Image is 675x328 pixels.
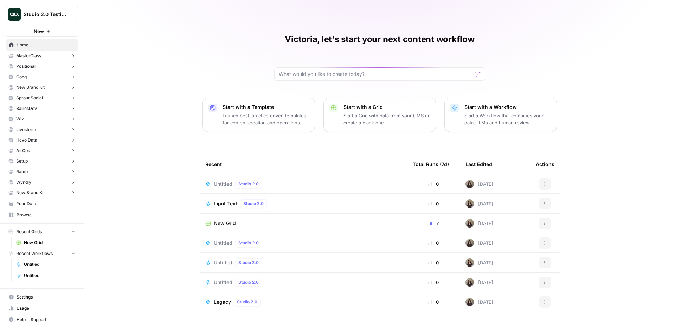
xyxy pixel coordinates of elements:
[465,298,493,306] div: [DATE]
[243,201,264,207] span: Studio 2.0
[465,258,474,267] img: n04lk3h3q0iujb8nvuuepb5yxxxi
[16,229,42,235] span: Recent Grids
[6,135,78,145] button: Hevo Data
[413,220,454,227] div: 7
[16,105,37,112] span: BairesDev
[465,278,474,287] img: n04lk3h3q0iujb8nvuuepb5yxxxi
[465,199,493,208] div: [DATE]
[205,298,401,306] a: LegacyStudio 2.0
[6,166,78,177] button: Ramp
[238,240,259,246] span: Studio 2.0
[6,145,78,156] button: AirOps
[6,61,78,72] button: Positional
[413,155,449,174] div: Total Runs (7d)
[6,188,78,198] button: New Brand Kit
[6,124,78,135] button: Livestorm
[6,227,78,237] button: Recent Grids
[17,294,75,300] span: Settings
[6,303,78,314] a: Usage
[6,198,78,209] a: Your Data
[465,278,493,287] div: [DATE]
[17,316,75,323] span: Help + Support
[238,260,259,266] span: Studio 2.0
[205,278,401,287] a: UntitledStudio 2.0
[465,219,474,228] img: n04lk3h3q0iujb8nvuuepb5yxxxi
[223,104,309,111] p: Start with a Template
[16,95,43,101] span: Sprout Social
[465,298,474,306] img: n04lk3h3q0iujb8nvuuepb5yxxxi
[214,299,231,306] span: Legacy
[6,209,78,221] a: Browse
[205,239,401,247] a: UntitledStudio 2.0
[17,212,75,218] span: Browse
[34,28,44,35] span: New
[413,200,454,207] div: 0
[8,8,21,21] img: Studio 2.0 Testing Logo
[237,299,257,305] span: Studio 2.0
[17,201,75,207] span: Your Data
[444,98,557,132] button: Start with a WorkflowStart a Workflow that combines your data, LLMs and human review
[16,179,31,185] span: Wyndly
[6,291,78,303] a: Settings
[413,299,454,306] div: 0
[323,98,436,132] button: Start with a GridStart a Grid with data from your CMS or create a blank one
[6,114,78,124] button: Wix
[16,74,27,80] span: Gong
[214,259,232,266] span: Untitled
[16,53,41,59] span: MasterClass
[16,116,24,122] span: Wix
[16,158,28,164] span: Setup
[16,190,45,196] span: New Brand Kit
[343,112,430,126] p: Start a Grid with data from your CMS or create a blank one
[413,279,454,286] div: 0
[413,240,454,247] div: 0
[238,181,259,187] span: Studio 2.0
[24,273,75,279] span: Untitled
[279,71,472,78] input: What would you like to create today?
[202,98,315,132] button: Start with a TemplateLaunch best-practice driven templates for content creation and operations
[6,72,78,82] button: Gong
[238,279,259,286] span: Studio 2.0
[6,177,78,188] button: Wyndly
[465,239,493,247] div: [DATE]
[205,258,401,267] a: UntitledStudio 2.0
[214,181,232,188] span: Untitled
[6,39,78,51] a: Home
[205,180,401,188] a: UntitledStudio 2.0
[343,104,430,111] p: Start with a Grid
[536,155,554,174] div: Actions
[13,259,78,270] a: Untitled
[413,259,454,266] div: 0
[465,219,493,228] div: [DATE]
[214,240,232,247] span: Untitled
[16,169,28,175] span: Ramp
[6,6,78,23] button: Workspace: Studio 2.0 Testing
[205,155,401,174] div: Recent
[285,34,474,45] h1: Victoria, let's start your next content workflow
[6,82,78,93] button: New Brand Kit
[16,137,37,143] span: Hevo Data
[17,42,75,48] span: Home
[6,103,78,114] button: BairesDev
[13,237,78,248] a: New Grid
[16,84,45,91] span: New Brand Kit
[205,199,401,208] a: Input TextStudio 2.0
[6,248,78,259] button: Recent Workflows
[465,258,493,267] div: [DATE]
[17,305,75,311] span: Usage
[465,199,474,208] img: n04lk3h3q0iujb8nvuuepb5yxxxi
[16,63,36,70] span: Positional
[6,51,78,61] button: MasterClass
[223,112,309,126] p: Launch best-practice driven templates for content creation and operations
[464,112,551,126] p: Start a Workflow that combines your data, LLMs and human review
[214,200,237,207] span: Input Text
[13,270,78,281] a: Untitled
[6,156,78,166] button: Setup
[6,93,78,103] button: Sprout Social
[214,220,236,227] span: New Grid
[465,180,493,188] div: [DATE]
[24,261,75,268] span: Untitled
[464,104,551,111] p: Start with a Workflow
[16,126,36,133] span: Livestorm
[413,181,454,188] div: 0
